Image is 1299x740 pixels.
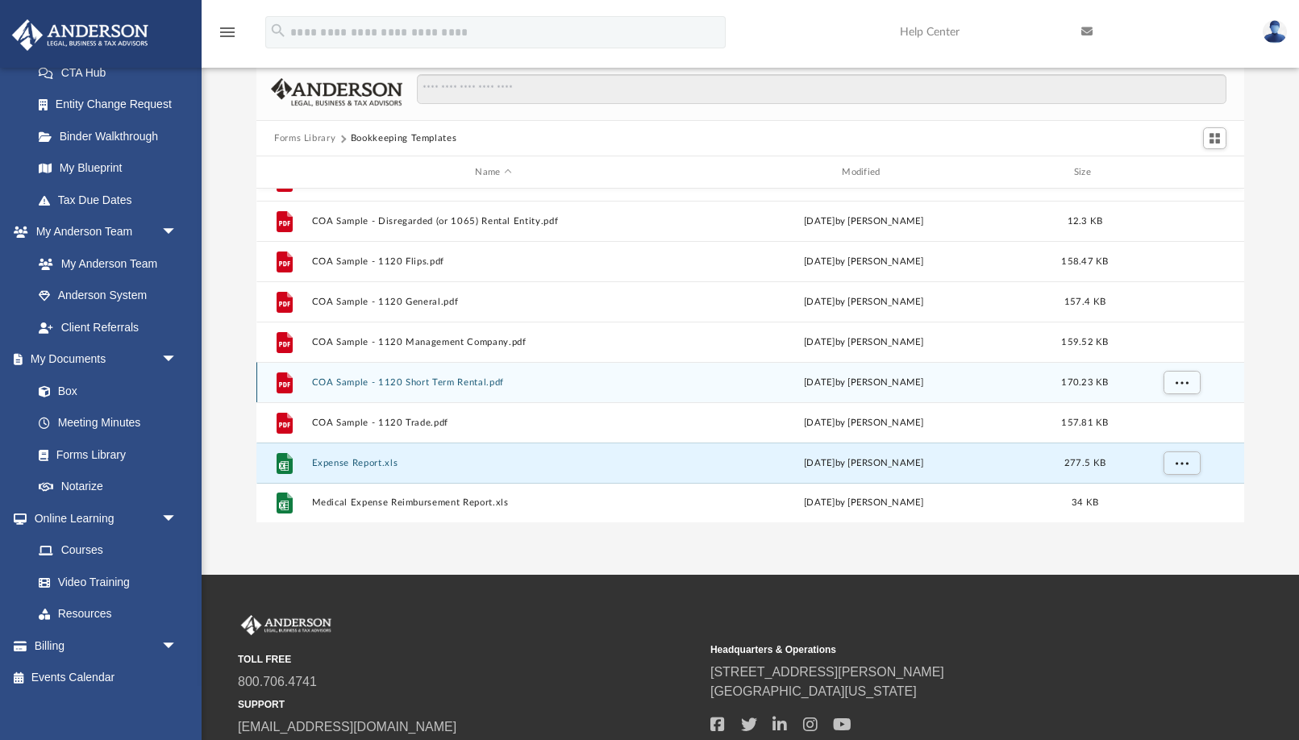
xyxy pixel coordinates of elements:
[682,214,1046,229] div: [DATE] by [PERSON_NAME]
[1164,451,1201,476] button: More options
[23,534,194,567] a: Courses
[682,496,1046,510] div: [DATE] by [PERSON_NAME]
[161,216,194,249] span: arrow_drop_down
[269,22,287,39] i: search
[23,56,202,89] a: CTA Hub
[23,407,194,439] a: Meeting Minutes
[682,295,1046,310] div: [DATE] by [PERSON_NAME]
[23,566,185,598] a: Video Training
[710,665,944,679] a: [STREET_ADDRESS][PERSON_NAME]
[312,297,676,307] button: COA Sample - 1120 General.pdf
[682,165,1046,180] div: Modified
[1053,165,1118,180] div: Size
[11,502,194,534] a: Online Learningarrow_drop_down
[218,23,237,42] i: menu
[264,165,304,180] div: id
[23,120,202,152] a: Binder Walkthrough
[23,598,194,630] a: Resources
[161,343,194,376] span: arrow_drop_down
[161,630,194,663] span: arrow_drop_down
[1061,418,1108,427] span: 157.81 KB
[23,471,194,503] a: Notarize
[11,662,202,694] a: Events Calendar
[1072,498,1098,507] span: 34 KB
[710,684,917,698] a: [GEOGRAPHIC_DATA][US_STATE]
[312,497,676,508] button: Medical Expense Reimbursement Report.xls
[274,131,335,146] button: Forms Library
[1124,165,1237,180] div: id
[1068,217,1103,226] span: 12.3 KB
[312,256,676,267] button: COA Sample - 1120 Flips.pdf
[710,642,1172,657] small: Headquarters & Operations
[256,189,1244,523] div: grid
[312,216,676,227] button: COA Sample - Disregarded (or 1065) Rental Entity.pdf
[238,675,317,688] a: 800.706.4741
[682,416,1046,430] div: [DATE] by [PERSON_NAME]
[1061,338,1108,347] span: 159.52 KB
[238,615,335,636] img: Anderson Advisors Platinum Portal
[23,311,194,343] a: Client Referrals
[312,458,676,468] button: Expense Report.xls
[23,184,202,216] a: Tax Due Dates
[311,165,675,180] div: Name
[1064,297,1105,306] span: 157.4 KB
[161,502,194,535] span: arrow_drop_down
[1164,371,1201,395] button: More options
[1061,257,1108,266] span: 158.47 KB
[682,255,1046,269] div: [DATE] by [PERSON_NAME]
[11,630,202,662] a: Billingarrow_drop_down
[1263,20,1287,44] img: User Pic
[312,337,676,347] button: COA Sample - 1120 Management Company.pdf
[238,697,699,712] small: SUPPORT
[23,247,185,280] a: My Anderson Team
[23,375,185,407] a: Box
[218,31,237,42] a: menu
[417,74,1226,105] input: Search files and folders
[1061,378,1108,387] span: 170.23 KB
[1064,459,1105,468] span: 277.5 KB
[312,418,676,428] button: COA Sample - 1120 Trade.pdf
[682,335,1046,350] div: [DATE] by [PERSON_NAME]
[238,720,456,734] a: [EMAIL_ADDRESS][DOMAIN_NAME]
[238,652,699,667] small: TOLL FREE
[23,89,202,121] a: Entity Change Request
[23,152,194,185] a: My Blueprint
[682,376,1046,390] div: [DATE] by [PERSON_NAME]
[312,377,676,388] button: COA Sample - 1120 Short Term Rental.pdf
[682,456,1046,471] div: [DATE] by [PERSON_NAME]
[351,131,457,146] button: Bookkeeping Templates
[7,19,153,51] img: Anderson Advisors Platinum Portal
[23,280,194,312] a: Anderson System
[11,216,194,248] a: My Anderson Teamarrow_drop_down
[11,343,194,376] a: My Documentsarrow_drop_down
[23,439,185,471] a: Forms Library
[1203,127,1227,150] button: Switch to Grid View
